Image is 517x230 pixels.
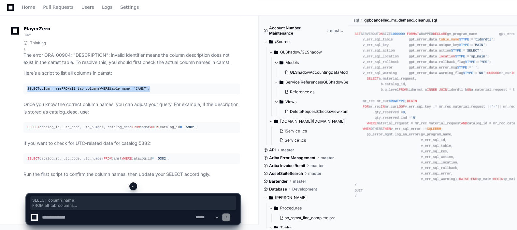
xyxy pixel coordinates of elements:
span: master [281,147,294,153]
span: END [471,177,477,181]
span: Reference.cs [290,89,314,95]
span: IN [381,105,385,109]
span: Service References/GLShadowServices [285,80,354,85]
span: JOIN [439,88,447,92]
span: WHERE [122,157,132,161]
span: %TYPE [455,54,465,58]
button: GLShadow/GLShadow [269,47,349,57]
span: gpbcancelled_mr_demand_cleanup.sql [364,18,437,23]
span: Thinking [30,40,46,46]
span: AND [461,121,467,125]
span: Users [81,5,94,9]
svg: Directory [280,98,283,106]
button: Service References/GLShadowServices [274,77,354,87]
span: WHEN [363,127,371,131]
span: FORMAT [407,32,419,36]
span: FROM [132,125,140,129]
span: 0 [403,110,405,114]
span: SELECT [27,157,39,161]
span: Ariba Invoice Remit [269,163,305,168]
span: %TYPE [457,66,467,69]
span: SELECT [367,77,379,81]
span: SQLERRM [427,127,441,131]
span: 'SELECT' [465,49,481,53]
span: LOOP [397,105,405,109]
span: '-' [491,105,497,109]
span: 'MAIN' [473,43,485,47]
span: 'CAMST' [134,87,148,91]
div: catalog_id, utc_code, utc_number, catalog_desc camst catalog_id ; [27,125,236,130]
svg: Directory [280,78,283,86]
span: PlayerZero [23,27,50,31]
span: sql [353,18,359,23]
div: SERVEROUT SIZE WRAPPED gv_program_name gpt_error_data.program_name := ; sp_main v_err_sql_id gpt_... [355,31,510,199]
span: RAISE [459,177,469,181]
span: master [321,155,334,161]
button: DeleteRequestChecksView.xaml [282,107,350,116]
span: = [152,157,154,161]
span: '5382' [184,125,196,129]
span: 'NO' [477,71,485,75]
span: '5382' [156,157,168,161]
span: Settings [120,5,139,9]
span: Bartender [269,179,288,184]
svg: Directory [280,59,283,67]
span: GLShadow/GLShadow [280,50,322,55]
p: Here’s a script to list all columns in camst: [23,69,240,77]
button: /Source [264,37,343,47]
button: Reference.cs [282,87,350,97]
button: [DOMAIN_NAME]/[DOMAIN_NAME] [269,116,349,127]
span: CURSOR [487,71,499,75]
span: Ariba Error Management [269,155,315,161]
div: catalog_id, utc_code, utc_number camst catalog_id ; [27,156,236,161]
div: column_name all_tab_columns table_name ; [27,86,236,92]
button: IService1.cs [277,127,345,136]
span: master [308,171,322,176]
span: /Source [275,39,290,44]
span: BEGIN [407,99,417,103]
span: Home [22,5,35,9]
span: %TYPE [459,43,469,47]
span: 'tidmrdtl' [473,38,493,41]
span: = [180,125,182,129]
span: BEGIN [493,177,503,181]
button: Models [274,57,354,68]
span: IS [511,71,515,75]
span: %TYPE [465,60,475,64]
span: ' ' [471,66,477,69]
svg: Directory [274,48,278,56]
span: [DOMAIN_NAME]/[DOMAIN_NAME] [280,119,345,124]
span: WHERE [367,121,377,125]
span: SELECT [27,87,39,91]
span: now [23,32,31,37]
span: IService1.cs [285,129,307,134]
span: FROM [104,157,112,161]
span: master [310,163,324,168]
p: If you want to check for UTC-related data for catalog 5382: [23,140,240,147]
span: master [293,179,306,184]
span: %TYPE [463,71,473,75]
span: 1000000 [391,32,405,36]
span: %TYPE [451,49,461,53]
svg: Directory [274,117,278,125]
button: Service1.cs [277,136,345,145]
span: WHERE [150,125,160,129]
span: 'YES' [479,60,489,64]
span: FROM [399,88,407,92]
span: %TYPE [459,38,469,41]
span: Models [285,60,299,65]
span: WHERE [100,87,110,91]
button: GLShadowAccountingDataModel.cs [282,68,355,77]
span: AssetSuiteSearch [269,171,303,176]
span: THEN [383,127,391,131]
button: Views [274,97,354,107]
span: master [330,28,343,33]
span: table_name [439,38,459,41]
span: INNER [427,88,437,92]
span: = [130,87,132,91]
span: location [439,54,455,58]
span: %ROWTYPE [389,99,405,103]
span: SELECT column_name FROM all_tab_columns WHERE table_name = 'CAMST'; [32,198,234,208]
p: Once you know the correct column names, you can adjust your query. For example, if the descriptio... [23,101,240,116]
p: The error ORA-00904: "DESCRIPTION": invalid identifier means the column description does not exis... [23,52,240,67]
